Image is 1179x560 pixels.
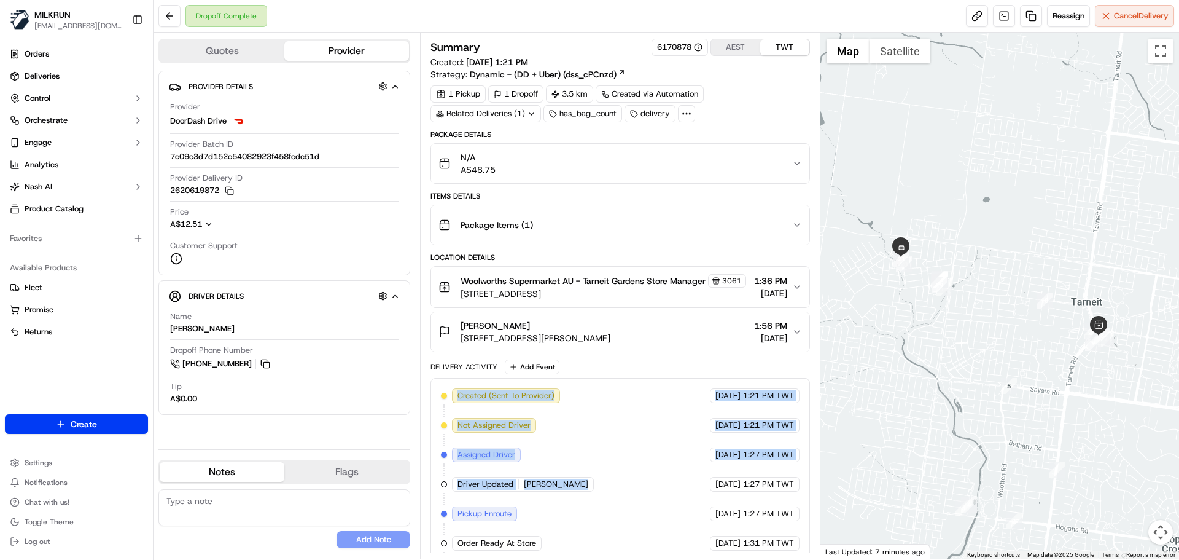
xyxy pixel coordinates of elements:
span: 1:21 PM TWT [743,390,794,401]
a: Returns [10,326,143,337]
img: Google [823,543,864,559]
a: Deliveries [5,66,148,86]
span: Driver Updated [457,479,513,490]
span: Toggle Theme [25,517,74,527]
span: 1:36 PM [754,275,787,287]
h3: Summary [430,42,480,53]
div: 20 [896,256,912,272]
span: Price [170,207,189,218]
button: Reassign [1047,5,1090,27]
div: A$0.00 [170,393,197,404]
div: 1 Dropoff [488,85,543,103]
span: 1:31 PM TWT [743,538,794,549]
button: Fleet [5,278,148,298]
a: [PHONE_NUMBER] [170,357,272,371]
span: Notifications [25,478,68,487]
button: Keyboard shortcuts [967,551,1020,559]
span: [STREET_ADDRESS][PERSON_NAME] [461,332,610,344]
span: [DATE] [715,479,741,490]
a: Created via Automation [596,85,704,103]
div: 15 [932,272,948,288]
button: Provider Details [169,76,400,97]
span: Orders [25,49,49,60]
button: Orchestrate [5,111,148,130]
span: 7c09c3d7d152c54082923f458fcdc51d [170,151,319,162]
span: Dropoff Phone Number [170,345,253,356]
a: Analytics [5,155,148,175]
div: 3 [955,500,971,516]
a: Fleet [10,282,143,293]
span: Log out [25,537,50,546]
span: N/A [461,151,496,164]
button: 2620619872 [170,185,234,196]
button: Returns [5,322,148,342]
span: A$48.75 [461,164,496,176]
span: Chat with us! [25,497,69,507]
span: Promise [25,304,53,315]
span: A$12.51 [170,219,202,229]
div: has_bag_count [543,105,622,122]
button: Notes [160,462,284,482]
button: N/AA$48.75 [431,144,809,183]
span: Driver Details [189,291,244,301]
span: [PHONE_NUMBER] [182,358,252,369]
span: Create [71,418,97,430]
span: Map data ©2025 Google [1027,551,1094,558]
button: Toggle Theme [5,513,148,530]
div: 11 [936,280,952,296]
button: Quotes [160,41,284,61]
span: Provider [170,101,200,112]
div: 8 [1094,328,1110,344]
div: 6170878 [657,42,702,53]
div: 9 [1085,335,1101,351]
div: 19 [932,277,947,293]
span: Assigned Driver [457,449,515,460]
button: Provider [284,41,409,61]
div: 10 [1037,293,1053,309]
button: Toggle fullscreen view [1148,39,1173,63]
button: Flags [284,462,409,482]
div: Items Details [430,191,809,201]
div: 1 Pickup [430,85,486,103]
span: Control [25,93,50,104]
span: Orchestrate [25,115,68,126]
span: Fleet [25,282,42,293]
button: Package Items (1) [431,205,809,245]
button: Create [5,414,148,434]
img: MILKRUN [10,10,29,30]
span: Reassign [1053,10,1084,22]
span: 1:27 PM TWT [743,508,794,519]
span: Customer Support [170,240,238,251]
div: Available Products [5,258,148,278]
span: [DATE] [715,449,741,460]
span: [DATE] 1:21 PM [466,57,528,68]
span: [DATE] [715,390,741,401]
a: Open this area in Google Maps (opens a new window) [823,543,864,559]
span: Pickup Enroute [457,508,512,519]
a: Dynamic - (DD + Uber) (dss_cPCnzd) [470,68,626,81]
a: Terms (opens in new tab) [1102,551,1119,558]
span: 1:27 PM TWT [743,449,794,460]
span: [DATE] [754,287,787,299]
button: Driver Details [169,286,400,306]
div: 14 [932,272,948,288]
button: Add Event [505,360,559,374]
div: Location Details [430,253,809,262]
button: [EMAIL_ADDRESS][DOMAIN_NAME] [34,21,122,31]
button: Control [5,89,148,108]
span: 1:21 PM TWT [743,420,794,431]
div: 6 [1084,323,1100,339]
span: Analytics [25,159,58,170]
div: 21 [893,251,909,267]
button: Log out [5,533,148,550]
button: Notifications [5,474,148,491]
div: 17 [931,272,947,288]
span: Settings [25,458,52,468]
span: [STREET_ADDRESS] [461,288,746,300]
div: Related Deliveries (1) [430,105,541,122]
img: doordash_logo_v2.png [232,114,246,128]
button: Nash AI [5,177,148,197]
